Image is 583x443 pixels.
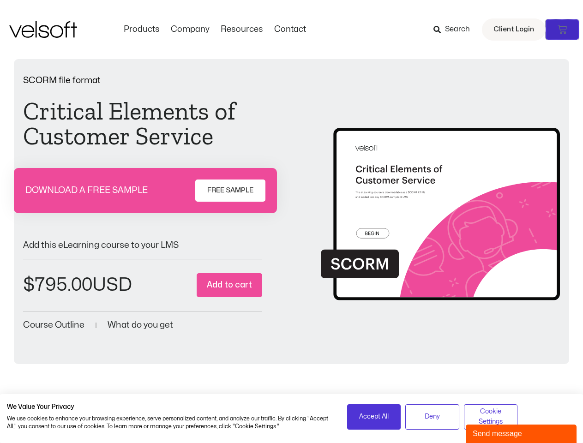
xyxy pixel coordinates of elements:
[482,18,546,41] a: Client Login
[25,186,148,195] p: DOWNLOAD A FREE SAMPLE
[493,24,534,36] span: Client Login
[118,24,165,35] a: ProductsMenu Toggle
[470,407,512,427] span: Cookie Settings
[165,24,215,35] a: CompanyMenu Toggle
[23,276,92,294] bdi: 795.00
[23,276,35,294] span: $
[7,415,333,431] p: We use cookies to enhance your browsing experience, serve personalized content, and analyze our t...
[405,404,459,430] button: Deny all cookies
[108,321,173,329] a: What do you get
[23,321,84,329] a: Course Outline
[269,24,312,35] a: ContactMenu Toggle
[321,100,560,308] img: Second Product Image
[445,24,470,36] span: Search
[359,412,389,422] span: Accept All
[215,24,269,35] a: ResourcesMenu Toggle
[195,180,265,202] a: FREE SAMPLE
[433,22,476,37] a: Search
[207,185,253,196] span: FREE SAMPLE
[23,241,262,250] p: Add this eLearning course to your LMS
[425,412,440,422] span: Deny
[23,99,262,149] h1: Critical Elements of Customer Service
[9,21,77,38] img: Velsoft Training Materials
[23,76,262,85] p: SCORM file format
[197,273,262,298] button: Add to cart
[7,403,333,411] h2: We Value Your Privacy
[464,404,518,430] button: Adjust cookie preferences
[347,404,401,430] button: Accept all cookies
[118,24,312,35] nav: Menu
[466,423,578,443] iframe: chat widget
